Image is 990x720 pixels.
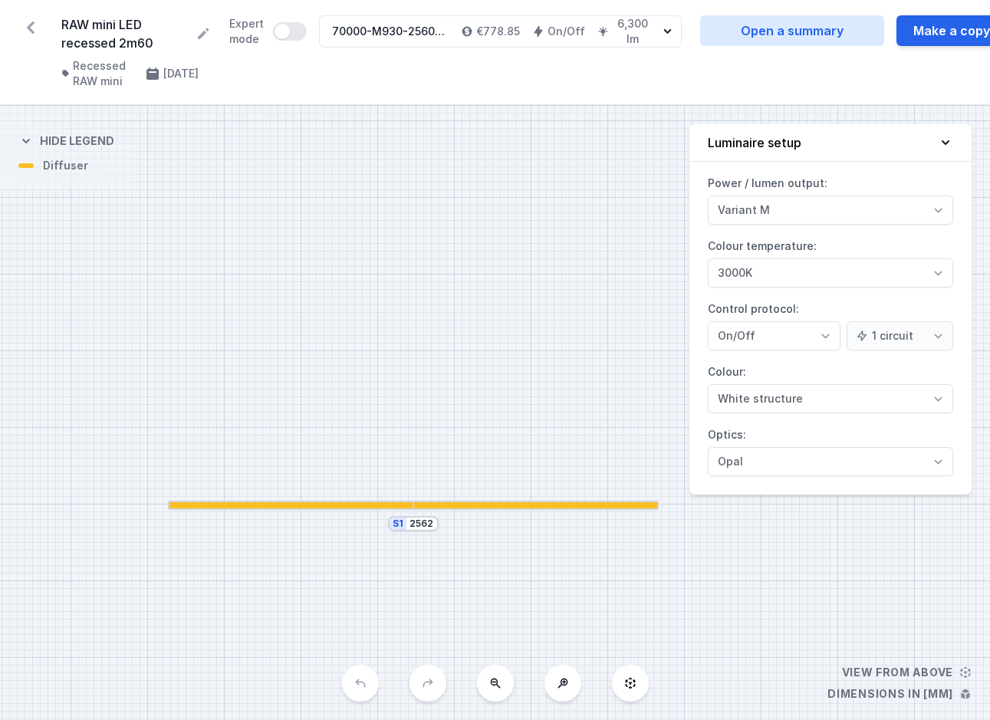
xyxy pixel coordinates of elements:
[61,15,211,52] form: RAW mini LED recessed 2m60
[708,258,953,288] select: Colour temperature:
[689,124,972,162] button: Luminaire setup
[708,171,953,225] label: Power / lumen output:
[708,297,953,350] label: Control protocol:
[708,447,953,476] select: Optics:
[612,16,654,47] h4: 6,300 lm
[476,24,520,39] h4: €778.85
[229,16,307,47] label: Expert mode
[708,422,953,476] label: Optics:
[708,360,953,413] label: Colour:
[708,234,953,288] label: Colour temperature:
[40,133,114,149] h4: Hide legend
[332,24,449,39] div: 70000-M930-25609-13
[708,133,801,152] h4: Luminaire setup
[18,121,114,158] button: Hide legend
[163,66,199,81] h4: [DATE]
[273,22,307,41] button: Expert mode
[708,321,840,350] select: Control protocol:
[409,518,434,530] input: Dimension [mm]
[548,24,585,39] h4: On/Off
[196,26,211,41] button: Rename project
[73,58,133,89] h4: Recessed RAW mini
[847,321,953,350] select: Control protocol:
[700,15,884,46] a: Open a summary
[319,15,682,48] button: 70000-M930-25609-13€778.85On/Off6,300 lm
[708,384,953,413] select: Colour:
[708,196,953,225] select: Power / lumen output:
